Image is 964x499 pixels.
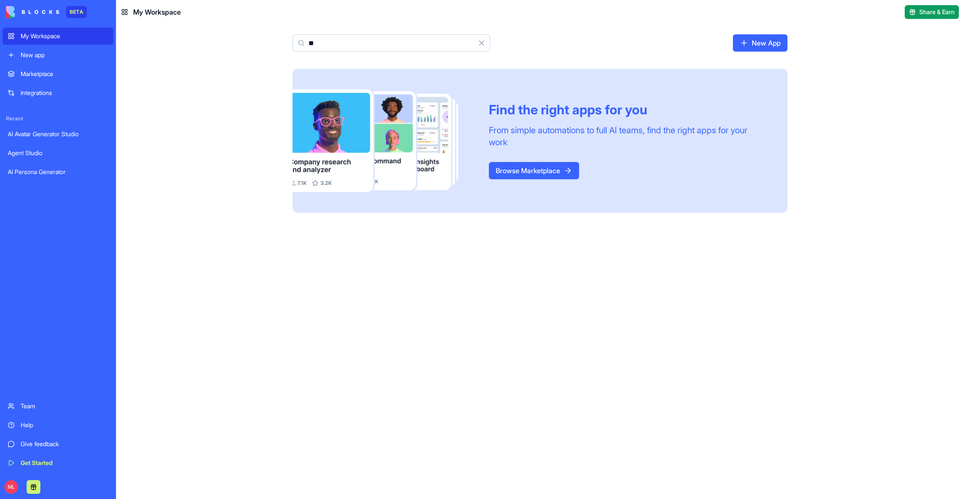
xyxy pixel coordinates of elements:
[489,162,579,179] a: Browse Marketplace
[3,163,113,181] a: AI Persona Generator
[919,8,955,16] span: Share & Earn
[66,6,87,18] div: BETA
[3,115,113,122] span: Recent
[905,5,959,19] button: Share & Earn
[3,46,113,64] a: New app
[6,6,87,18] a: BETA
[21,32,108,40] div: My Workspace
[6,6,59,18] img: logo
[3,84,113,101] a: Integrations
[3,435,113,453] a: Give feedback
[133,7,181,17] span: My Workspace
[21,402,108,410] div: Team
[489,102,767,117] div: Find the right apps for you
[3,65,113,83] a: Marketplace
[21,89,108,97] div: Integrations
[21,421,108,429] div: Help
[293,89,475,192] img: Frame_181_egmpey.png
[3,28,113,45] a: My Workspace
[21,70,108,78] div: Marketplace
[21,459,108,467] div: Get Started
[3,126,113,143] a: AI Avatar Generator Studio
[733,34,787,52] a: New App
[8,168,108,176] div: AI Persona Generator
[21,51,108,59] div: New app
[21,440,108,448] div: Give feedback
[4,480,18,494] span: ML
[489,124,767,148] div: From simple automations to full AI teams, find the right apps for your work
[3,144,113,162] a: Agent Studio
[473,34,490,52] button: Clear
[3,398,113,415] a: Team
[3,416,113,434] a: Help
[8,149,108,157] div: Agent Studio
[3,454,113,471] a: Get Started
[8,130,108,138] div: AI Avatar Generator Studio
